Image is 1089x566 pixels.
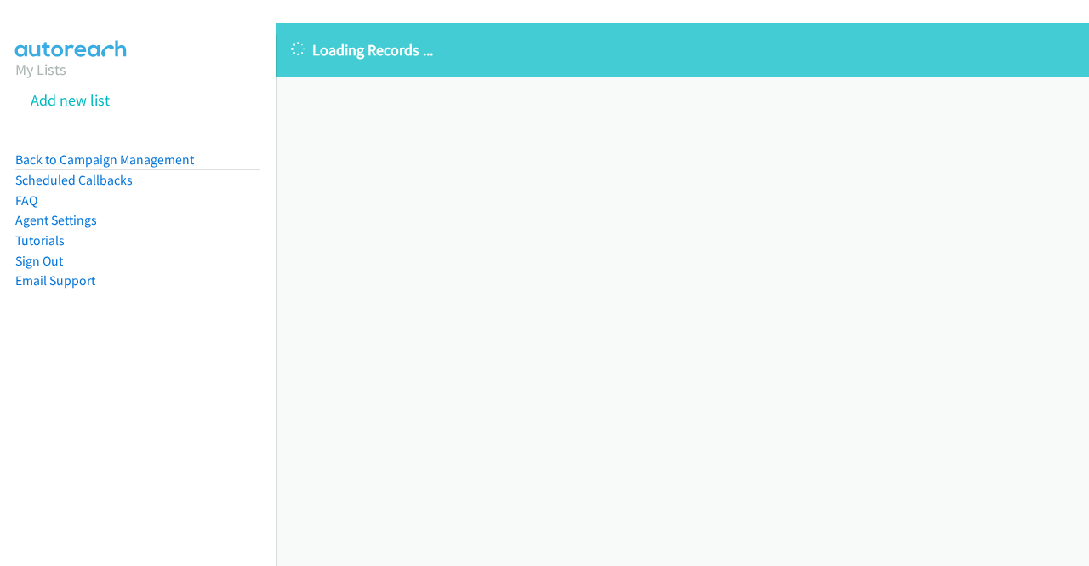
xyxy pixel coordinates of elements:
a: Sign Out [15,253,63,269]
a: Scheduled Callbacks [15,172,133,188]
a: Email Support [15,272,95,289]
a: Back to Campaign Management [15,152,194,168]
a: Add new list [31,90,110,110]
a: Tutorials [15,232,65,249]
a: FAQ [15,192,37,209]
a: My Lists [15,60,66,79]
p: Loading Records ... [291,38,1074,61]
a: Agent Settings [15,212,97,228]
